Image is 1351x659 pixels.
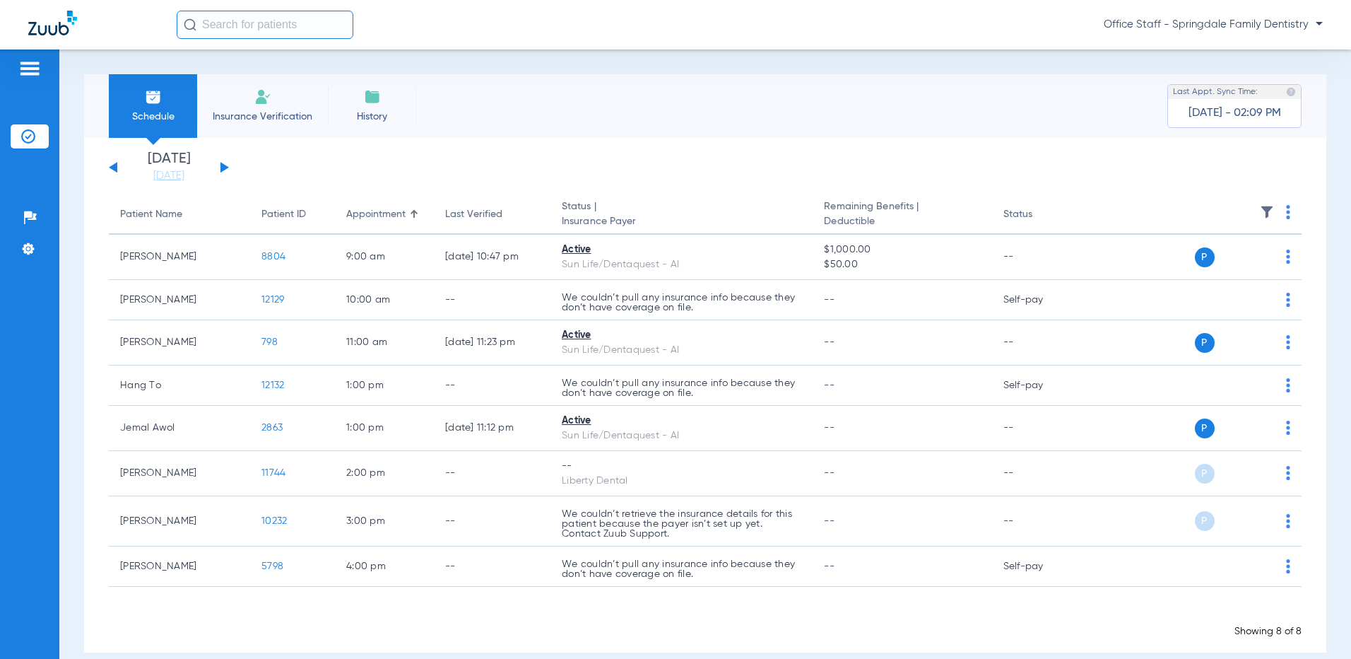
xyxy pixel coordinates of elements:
span: -- [824,295,834,305]
td: -- [434,496,550,547]
div: Active [562,328,801,343]
span: Last Appt. Sync Time: [1173,85,1258,99]
td: [DATE] 11:12 PM [434,406,550,451]
td: [PERSON_NAME] [109,496,250,547]
div: Last Verified [445,207,502,222]
img: last sync help info [1286,87,1296,97]
td: 2:00 PM [335,451,434,496]
span: 11744 [261,468,285,478]
span: 12129 [261,295,284,305]
input: Search for patients [177,11,353,39]
td: [PERSON_NAME] [109,451,250,496]
td: [DATE] 10:47 PM [434,235,550,280]
td: Self-pay [992,366,1087,406]
span: $1,000.00 [824,243,980,257]
img: group-dot-blue.svg [1286,466,1290,480]
span: -- [824,423,834,433]
td: -- [434,366,550,406]
img: group-dot-blue.svg [1286,335,1290,349]
iframe: Chat Widget [1280,591,1351,659]
span: -- [824,468,834,478]
img: History [364,88,381,105]
td: Self-pay [992,280,1087,320]
td: 4:00 PM [335,547,434,587]
td: 11:00 AM [335,320,434,366]
img: Zuub Logo [28,11,77,35]
th: Remaining Benefits | [813,195,991,235]
span: $50.00 [824,257,980,272]
div: Sun Life/Dentaquest - AI [562,343,801,358]
span: -- [824,516,834,526]
img: group-dot-blue.svg [1286,421,1290,435]
span: 2863 [261,423,283,433]
td: -- [992,406,1087,451]
p: We couldn’t pull any insurance info because they don’t have coverage on file. [562,293,801,313]
img: group-dot-blue.svg [1286,293,1290,307]
td: -- [992,320,1087,366]
span: P [1195,247,1215,267]
span: 8804 [261,252,285,262]
th: Status | [550,195,813,235]
div: Sun Life/Dentaquest - AI [562,257,801,272]
span: P [1195,333,1215,353]
img: Schedule [145,88,162,105]
img: hamburger-icon [18,60,41,77]
div: Active [562,243,801,257]
span: 10232 [261,516,287,526]
div: Sun Life/Dentaquest - AI [562,428,801,443]
td: -- [434,451,550,496]
div: Patient Name [120,207,182,222]
span: Schedule [119,110,187,124]
div: Appointment [346,207,423,222]
td: [PERSON_NAME] [109,320,250,366]
td: -- [434,280,550,320]
span: [DATE] - 02:09 PM [1188,106,1281,120]
div: Patient ID [261,207,324,222]
span: -- [824,561,834,571]
img: filter.svg [1260,205,1274,219]
td: Jemal Awol [109,406,250,451]
span: P [1195,419,1215,438]
td: 1:00 PM [335,406,434,451]
span: 798 [261,337,278,347]
img: group-dot-blue.svg [1286,205,1290,219]
td: 1:00 PM [335,366,434,406]
td: -- [992,235,1087,280]
li: [DATE] [126,152,211,183]
span: Insurance Payer [562,214,801,229]
div: Active [562,414,801,428]
td: [PERSON_NAME] [109,235,250,280]
span: -- [824,337,834,347]
td: -- [992,451,1087,496]
span: Insurance Verification [208,110,317,124]
div: Liberty Dental [562,474,801,489]
span: -- [824,380,834,390]
img: group-dot-blue.svg [1286,250,1290,264]
span: Office Staff - Springdale Family Dentistry [1104,18,1323,32]
div: Patient ID [261,207,306,222]
span: P [1195,464,1215,484]
td: Hang To [109,366,250,406]
a: [DATE] [126,169,211,183]
span: Deductible [824,214,980,229]
td: [PERSON_NAME] [109,547,250,587]
span: 5798 [261,561,283,571]
img: Search Icon [184,18,196,31]
td: [PERSON_NAME] [109,280,250,320]
span: Showing 8 of 8 [1234,626,1302,636]
td: -- [434,547,550,587]
td: [DATE] 11:23 PM [434,320,550,366]
td: -- [992,496,1087,547]
div: -- [562,459,801,474]
div: Last Verified [445,207,539,222]
span: History [338,110,406,124]
span: 12132 [261,380,284,390]
td: 10:00 AM [335,280,434,320]
th: Status [992,195,1087,235]
img: group-dot-blue.svg [1286,514,1290,528]
span: P [1195,511,1215,531]
img: Manual Insurance Verification [254,88,271,105]
p: We couldn’t pull any insurance info because they don’t have coverage on file. [562,378,801,398]
p: We couldn’t retrieve the insurance details for this patient because the payer isn’t set up yet. C... [562,509,801,539]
